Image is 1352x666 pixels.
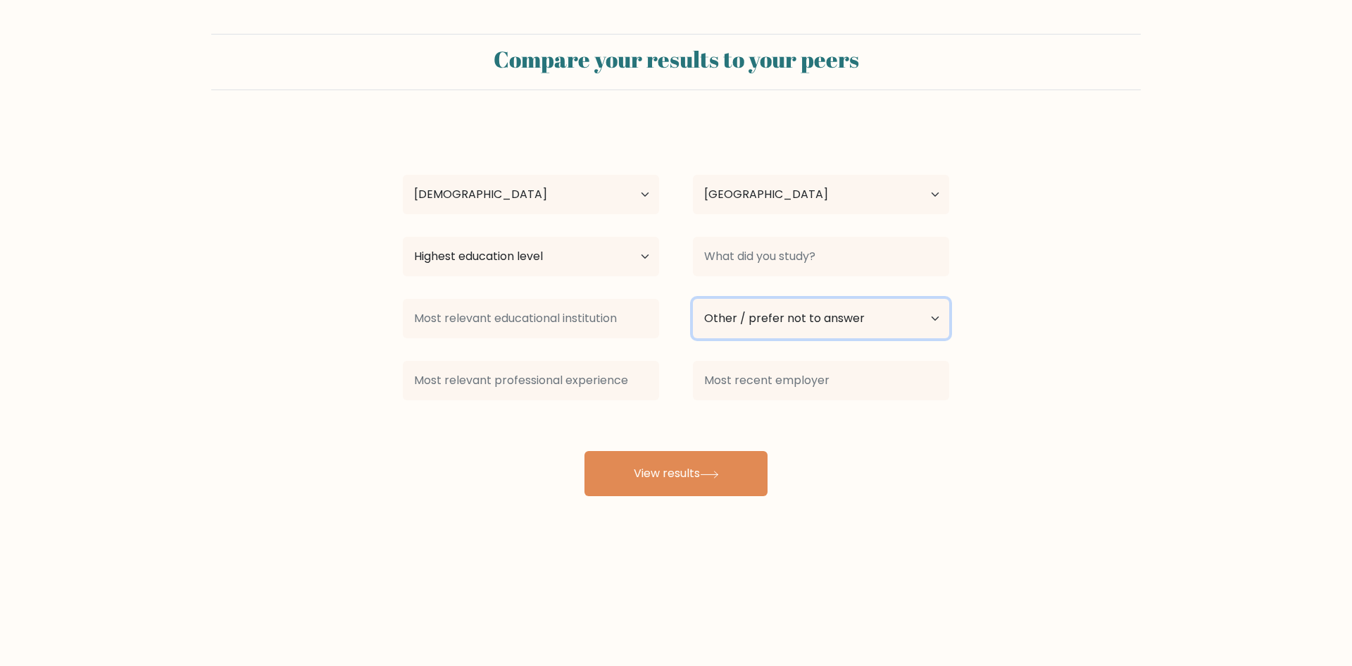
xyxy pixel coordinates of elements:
[693,237,949,276] input: What did you study?
[693,361,949,400] input: Most recent employer
[220,46,1132,73] h2: Compare your results to your peers
[403,299,659,338] input: Most relevant educational institution
[584,451,768,496] button: View results
[403,361,659,400] input: Most relevant professional experience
